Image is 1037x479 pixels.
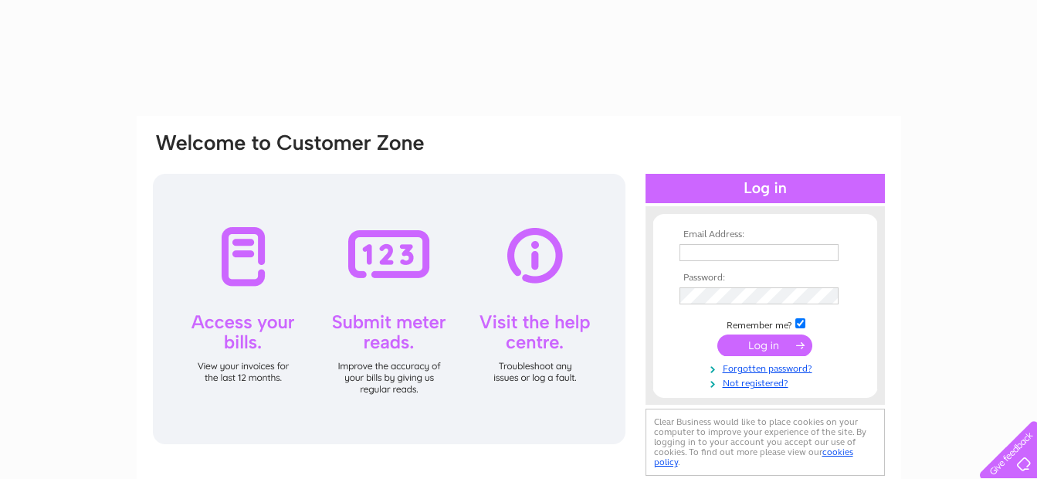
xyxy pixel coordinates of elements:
[654,447,853,467] a: cookies policy
[646,409,885,476] div: Clear Business would like to place cookies on your computer to improve your experience of the sit...
[679,360,855,375] a: Forgotten password?
[717,335,812,356] input: Submit
[676,229,855,240] th: Email Address:
[676,273,855,284] th: Password:
[676,316,855,331] td: Remember me?
[679,375,855,389] a: Not registered?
